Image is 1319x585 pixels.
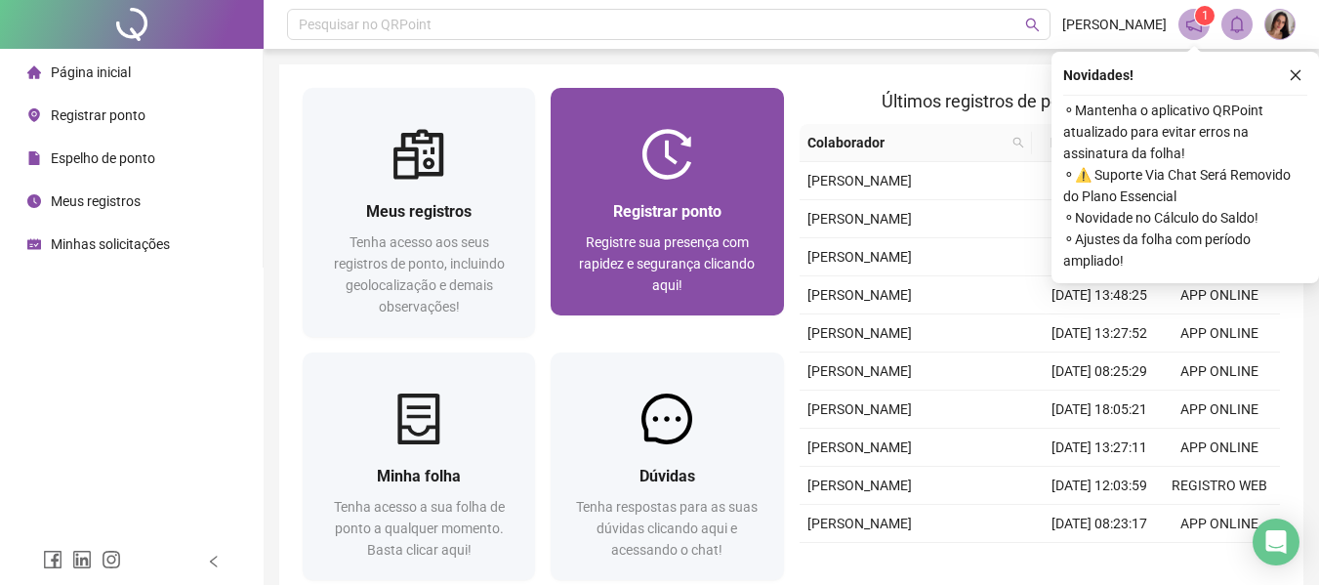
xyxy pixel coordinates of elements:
[1160,543,1280,581] td: REGISTRO WEB
[807,478,912,493] span: [PERSON_NAME]
[807,287,912,303] span: [PERSON_NAME]
[807,211,912,227] span: [PERSON_NAME]
[207,555,221,568] span: left
[1160,505,1280,543] td: APP ONLINE
[1063,207,1307,229] span: ⚬ Novidade no Cálculo do Saldo!
[613,202,721,221] span: Registrar ponto
[334,234,505,314] span: Tenha acesso aos seus registros de ponto, incluindo geolocalização e demais observações!
[1040,467,1160,505] td: [DATE] 12:03:59
[1160,353,1280,391] td: APP ONLINE
[1063,229,1307,272] span: ⚬ Ajustes da folha com período ampliado!
[1063,64,1134,86] span: Novidades !
[27,194,41,208] span: clock-circle
[1040,132,1125,153] span: Data/Hora
[807,516,912,531] span: [PERSON_NAME]
[1040,200,1160,238] td: [DATE] 08:49:02
[882,91,1197,111] span: Últimos registros de ponto sincronizados
[27,108,41,122] span: environment
[51,236,170,252] span: Minhas solicitações
[51,150,155,166] span: Espelho de ponto
[807,363,912,379] span: [PERSON_NAME]
[1185,16,1203,33] span: notification
[639,467,695,485] span: Dúvidas
[1040,238,1160,276] td: [DATE] 18:02:40
[1253,519,1299,565] div: Open Intercom Messenger
[1202,9,1209,22] span: 1
[1040,353,1160,391] td: [DATE] 08:25:29
[51,193,141,209] span: Meus registros
[1160,276,1280,314] td: APP ONLINE
[334,499,505,558] span: Tenha acesso a sua folha de ponto a qualquer momento. Basta clicar aqui!
[366,202,472,221] span: Meus registros
[1040,429,1160,467] td: [DATE] 13:27:11
[303,353,535,580] a: Minha folhaTenha acesso a sua folha de ponto a qualquer momento. Basta clicar aqui!
[1040,162,1160,200] td: [DATE] 13:21:04
[377,467,461,485] span: Minha folha
[1289,68,1302,82] span: close
[27,65,41,79] span: home
[1040,276,1160,314] td: [DATE] 13:48:25
[27,151,41,165] span: file
[579,234,755,293] span: Registre sua presença com rapidez e segurança clicando aqui!
[303,88,535,337] a: Meus registrosTenha acesso aos seus registros de ponto, incluindo geolocalização e demais observa...
[1195,6,1215,25] sup: 1
[1040,314,1160,353] td: [DATE] 13:27:52
[1040,391,1160,429] td: [DATE] 18:05:21
[551,88,783,315] a: Registrar pontoRegistre sua presença com rapidez e segurança clicando aqui!
[1063,164,1307,207] span: ⚬ ⚠️ Suporte Via Chat Será Removido do Plano Essencial
[102,550,121,569] span: instagram
[1160,467,1280,505] td: REGISTRO WEB
[1062,14,1167,35] span: [PERSON_NAME]
[1012,137,1024,148] span: search
[51,64,131,80] span: Página inicial
[1009,128,1028,157] span: search
[1160,391,1280,429] td: APP ONLINE
[807,249,912,265] span: [PERSON_NAME]
[43,550,62,569] span: facebook
[807,439,912,455] span: [PERSON_NAME]
[1040,505,1160,543] td: [DATE] 08:23:17
[551,353,783,580] a: DúvidasTenha respostas para as suas dúvidas clicando aqui e acessando o chat!
[1265,10,1295,39] img: 78451
[72,550,92,569] span: linkedin
[1160,314,1280,353] td: APP ONLINE
[576,499,758,558] span: Tenha respostas para as suas dúvidas clicando aqui e acessando o chat!
[1032,124,1148,162] th: Data/Hora
[1063,100,1307,164] span: ⚬ Mantenha o aplicativo QRPoint atualizado para evitar erros na assinatura da folha!
[807,132,1006,153] span: Colaborador
[51,107,145,123] span: Registrar ponto
[27,237,41,251] span: schedule
[1025,18,1040,32] span: search
[1160,429,1280,467] td: APP ONLINE
[1040,543,1160,581] td: [DATE] 18:00:12
[807,173,912,188] span: [PERSON_NAME]
[1228,16,1246,33] span: bell
[807,325,912,341] span: [PERSON_NAME]
[807,401,912,417] span: [PERSON_NAME]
